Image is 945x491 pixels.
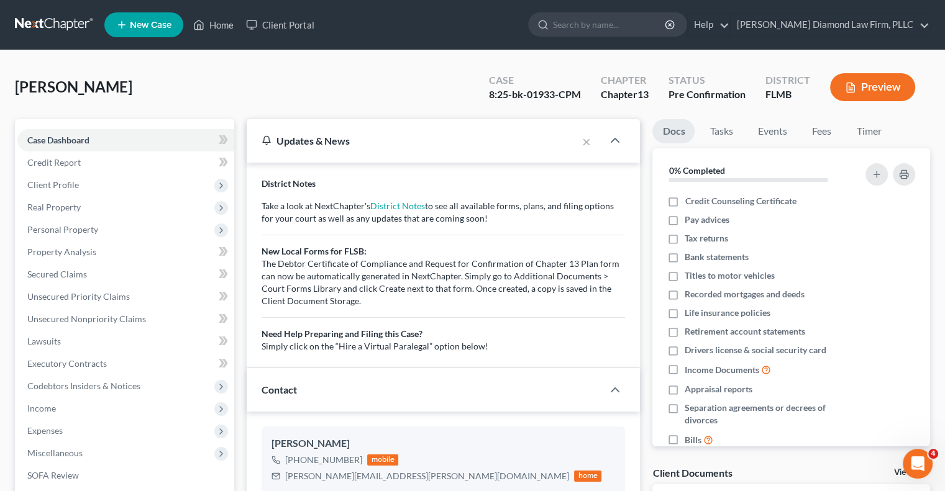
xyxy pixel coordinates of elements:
span: SOFA Review [27,470,79,480]
div: Pre Confirmation [669,88,746,102]
a: Events [747,119,797,143]
span: Life insurance policies [685,307,770,319]
b: Need Help Preparing and Filing this Case? [262,328,422,339]
a: Executory Contracts [17,353,234,375]
a: Tasks [700,119,742,143]
b: New Local Forms for FLSB: [262,246,367,256]
span: Lawsuits [27,336,61,346]
span: Case Dashboard [27,135,89,145]
span: Retirement account statements [685,325,805,338]
span: Appraisal reports [685,383,752,395]
a: Fees [801,119,841,143]
a: View All [894,468,925,477]
span: Unsecured Nonpriority Claims [27,313,146,324]
span: Bills [685,434,701,446]
div: [PERSON_NAME][EMAIL_ADDRESS][PERSON_NAME][DOMAIN_NAME] [285,470,569,482]
input: Search by name... [553,13,667,36]
span: Recorded mortgages and deeds [685,288,805,300]
span: Titles to motor vehicles [685,269,775,282]
span: Income [27,403,56,413]
div: District [765,73,810,88]
span: Expenses [27,425,63,436]
span: Unsecured Priority Claims [27,291,130,302]
span: Credit Counseling Certificate [685,195,796,207]
div: Status [669,73,746,88]
div: Updates & News [262,134,562,147]
a: [PERSON_NAME] Diamond Law Firm, PLLC [731,14,929,36]
a: Lawsuits [17,330,234,353]
span: [PERSON_NAME] [15,78,132,96]
span: Separation agreements or decrees of divorces [685,402,850,426]
p: District Notes [262,178,625,190]
span: 13 [637,88,649,100]
p: Take a look at NextChapter's to see all available forms, plans, and filing options for your court... [262,200,625,353]
a: Property Analysis [17,241,234,263]
div: home [574,471,601,482]
a: Credit Report [17,151,234,174]
span: Miscellaneous [27,448,83,458]
span: 4 [928,449,938,459]
span: Codebtors Insiders & Notices [27,381,140,391]
a: Home [187,14,240,36]
div: Case [489,73,581,88]
span: Real Property [27,202,81,212]
a: Case Dashboard [17,129,234,151]
span: Executory Contracts [27,358,107,369]
a: Secured Claims [17,263,234,286]
button: Preview [830,73,915,101]
span: Income Documents [685,364,759,376]
div: FLMB [765,88,810,102]
a: Client Portal [240,14,321,36]
a: SOFA Review [17,464,234,487]
div: mobile [367,454,398,466]
button: × [582,134,590,149]
a: Unsecured Nonpriority Claims [17,308,234,330]
span: Secured Claims [27,269,87,279]
span: Contact [262,384,297,395]
div: Chapter [601,88,649,102]
span: Client Profile [27,179,79,190]
a: Unsecured Priority Claims [17,286,234,308]
a: Timer [846,119,891,143]
span: Personal Property [27,224,98,235]
div: Chapter [601,73,649,88]
span: Pay advices [685,214,729,226]
span: Credit Report [27,157,81,168]
a: Help [688,14,729,36]
span: Property Analysis [27,246,96,257]
span: Bank statements [685,251,749,263]
strong: 0% Completed [669,165,724,176]
a: District Notes [370,200,425,211]
div: Client Documents [652,466,732,479]
div: 8:25-bk-01933-CPM [489,88,581,102]
div: [PHONE_NUMBER] [285,454,362,466]
iframe: Intercom live chat [903,449,933,479]
span: Drivers license & social security card [685,344,826,356]
a: Docs [652,119,695,143]
span: Tax returns [685,232,728,245]
div: [PERSON_NAME] [272,436,615,451]
span: New Case [130,20,171,30]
